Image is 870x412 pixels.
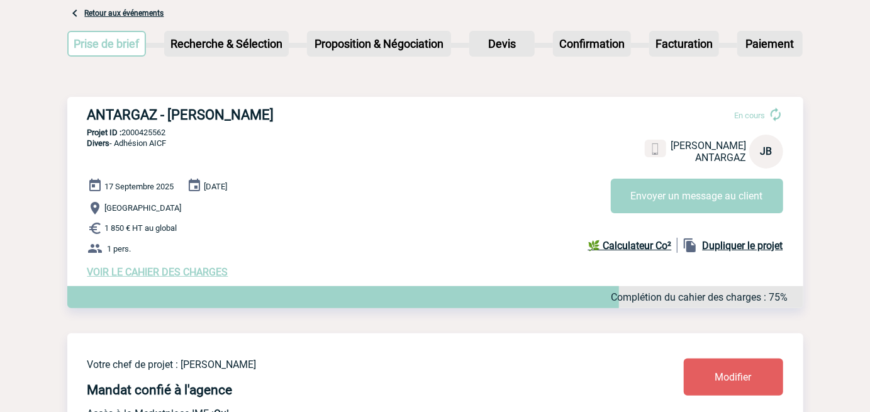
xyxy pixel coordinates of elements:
[105,224,177,233] span: 1 850 € HT au global
[739,32,801,55] p: Paiement
[696,152,747,164] span: ANTARGAZ
[471,32,533,55] p: Devis
[165,32,287,55] p: Recherche & Sélection
[87,382,233,398] h4: Mandat confié à l'agence
[588,240,672,252] b: 🌿 Calculateur Co²
[87,138,110,148] span: Divers
[683,238,698,253] img: file_copy-black-24dp.png
[650,143,661,155] img: portable.png
[204,182,228,191] span: [DATE]
[87,128,122,137] b: Projet ID :
[703,240,783,252] b: Dupliquer le projet
[760,145,772,157] span: JB
[105,204,182,213] span: [GEOGRAPHIC_DATA]
[87,138,167,148] span: - Adhésion AICF
[588,238,678,253] a: 🌿 Calculateur Co²
[554,32,630,55] p: Confirmation
[87,107,465,123] h3: ANTARGAZ - [PERSON_NAME]
[715,371,752,383] span: Modifier
[671,140,747,152] span: [PERSON_NAME]
[85,9,164,18] a: Retour aux événements
[87,266,228,278] a: VOIR LE CAHIER DES CHARGES
[67,128,803,137] p: 2000425562
[87,359,610,370] p: Votre chef de projet : [PERSON_NAME]
[650,32,718,55] p: Facturation
[69,32,145,55] p: Prise de brief
[735,111,766,120] span: En cours
[105,182,174,191] span: 17 Septembre 2025
[108,244,131,253] span: 1 pers.
[611,179,783,213] button: Envoyer un message au client
[308,32,450,55] p: Proposition & Négociation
